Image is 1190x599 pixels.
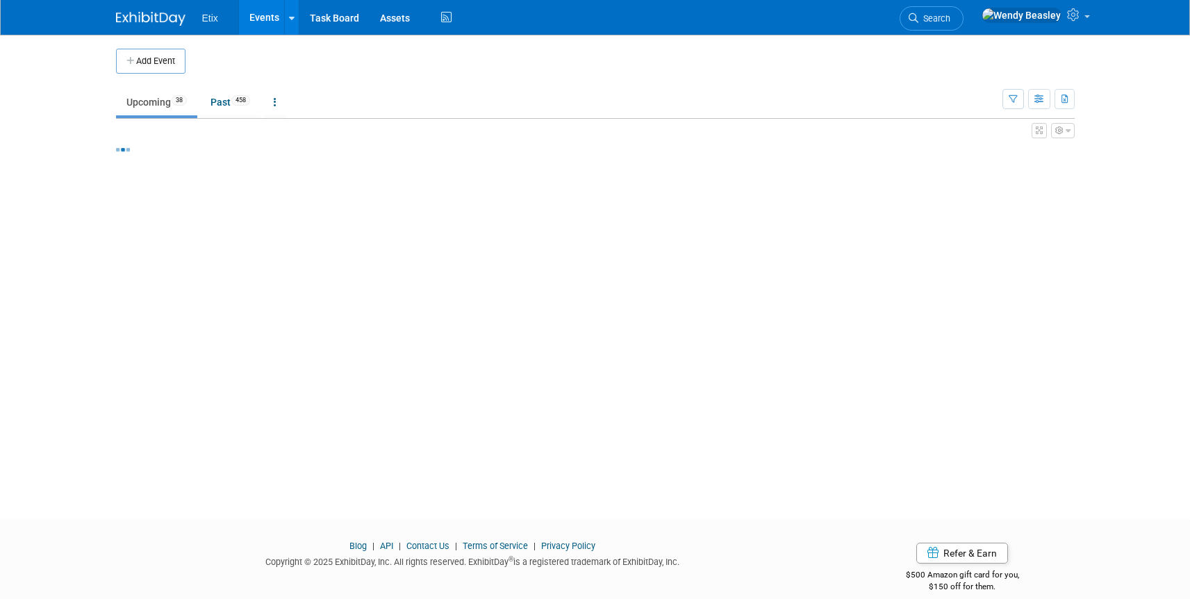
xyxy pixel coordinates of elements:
a: API [380,541,393,551]
img: ExhibitDay [116,12,185,26]
span: 458 [231,95,250,106]
span: Etix [202,13,218,24]
span: | [530,541,539,551]
a: Refer & Earn [916,543,1008,564]
a: Past458 [200,89,261,115]
a: Blog [349,541,367,551]
img: Wendy Beasley [982,8,1061,23]
a: Terms of Service [463,541,528,551]
span: 38 [172,95,187,106]
div: $150 off for them. [850,581,1075,593]
a: Search [900,6,964,31]
a: Privacy Policy [541,541,595,551]
a: Upcoming38 [116,89,197,115]
span: | [395,541,404,551]
sup: ® [509,555,513,563]
div: $500 Amazon gift card for you, [850,560,1075,592]
img: loading... [116,148,130,151]
button: Add Event [116,49,185,74]
span: | [452,541,461,551]
span: Search [918,13,950,24]
span: | [369,541,378,551]
a: Contact Us [406,541,449,551]
div: Copyright © 2025 ExhibitDay, Inc. All rights reserved. ExhibitDay is a registered trademark of Ex... [116,552,830,568]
